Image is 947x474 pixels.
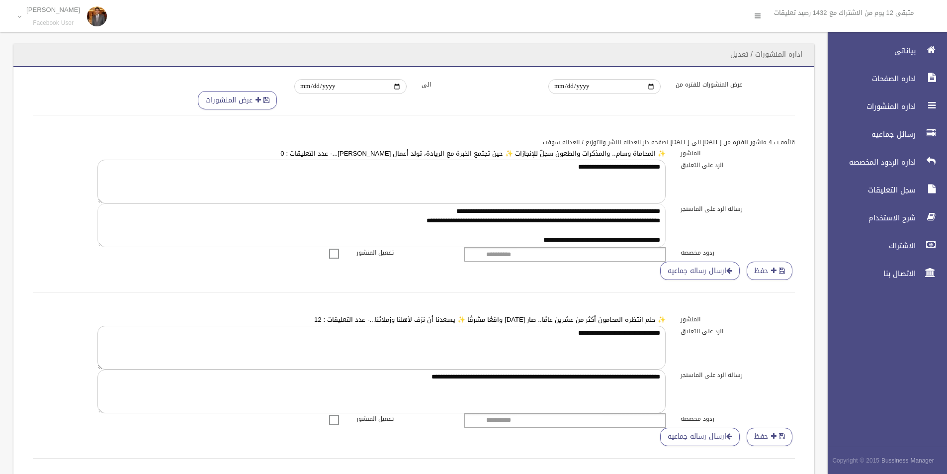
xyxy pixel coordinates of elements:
[673,413,802,424] label: ردود مخصصه
[673,160,802,171] label: الرد على التعليق
[718,45,814,64] header: اداره المنشورات / تعديل
[660,428,740,446] a: ارسال رساله جماعيه
[819,179,947,201] a: سجل التعليقات
[819,241,919,251] span: الاشتراك
[414,79,541,90] label: الى
[819,235,947,257] a: الاشتراك
[26,6,80,13] p: [PERSON_NAME]
[881,455,934,466] strong: Bussiness Manager
[819,213,919,223] span: شرح الاستخدام
[280,147,665,160] a: ✨ المحاماة وسام.. والمذكرات والطعون سجلٌ للإنجازات ✨ حين تجتمع الخبرة مع الريادة، تولد أعمال [PER...
[819,123,947,145] a: رسائل جماعيه
[660,262,740,280] a: ارسال رساله جماعيه
[819,101,919,111] span: اداره المنشورات
[819,157,919,167] span: اداره الردود المخصصه
[819,207,947,229] a: شرح الاستخدام
[832,455,879,466] span: Copyright © 2015
[673,370,802,380] label: رساله الرد على الماسنجر
[349,413,478,424] label: تفعيل المنشور
[819,269,919,279] span: الاتصال بنا
[819,185,919,195] span: سجل التعليقات
[747,262,792,280] button: حفظ
[673,247,802,258] label: ردود مخصصه
[747,428,792,446] button: حفظ
[819,68,947,90] a: اداره الصفحات
[819,95,947,117] a: اداره المنشورات
[819,46,919,56] span: بياناتى
[314,313,665,326] a: ✨ حلم انتظره المحامون أكثر من عشرين عامًا.. صار [DATE] واقعًا مشرقًا ✨ يسعدنا أن نزف لأهلنا وزملا...
[673,314,802,325] label: المنشور
[543,137,795,148] u: قائمه ب 4 منشور للفتره من [DATE] الى [DATE] لصفحه دار العدالة للنشر والتوزيع / العدالة سوفت
[819,151,947,173] a: اداره الردود المخصصه
[819,40,947,62] a: بياناتى
[668,79,795,90] label: عرض المنشورات للفتره من
[26,19,80,27] small: Facebook User
[819,263,947,284] a: الاتصال بنا
[819,129,919,139] span: رسائل جماعيه
[673,203,802,214] label: رساله الرد على الماسنجر
[819,74,919,84] span: اداره الصفحات
[673,326,802,337] label: الرد على التعليق
[349,247,478,258] label: تفعيل المنشور
[673,148,802,159] label: المنشور
[198,91,277,109] button: عرض المنشورات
